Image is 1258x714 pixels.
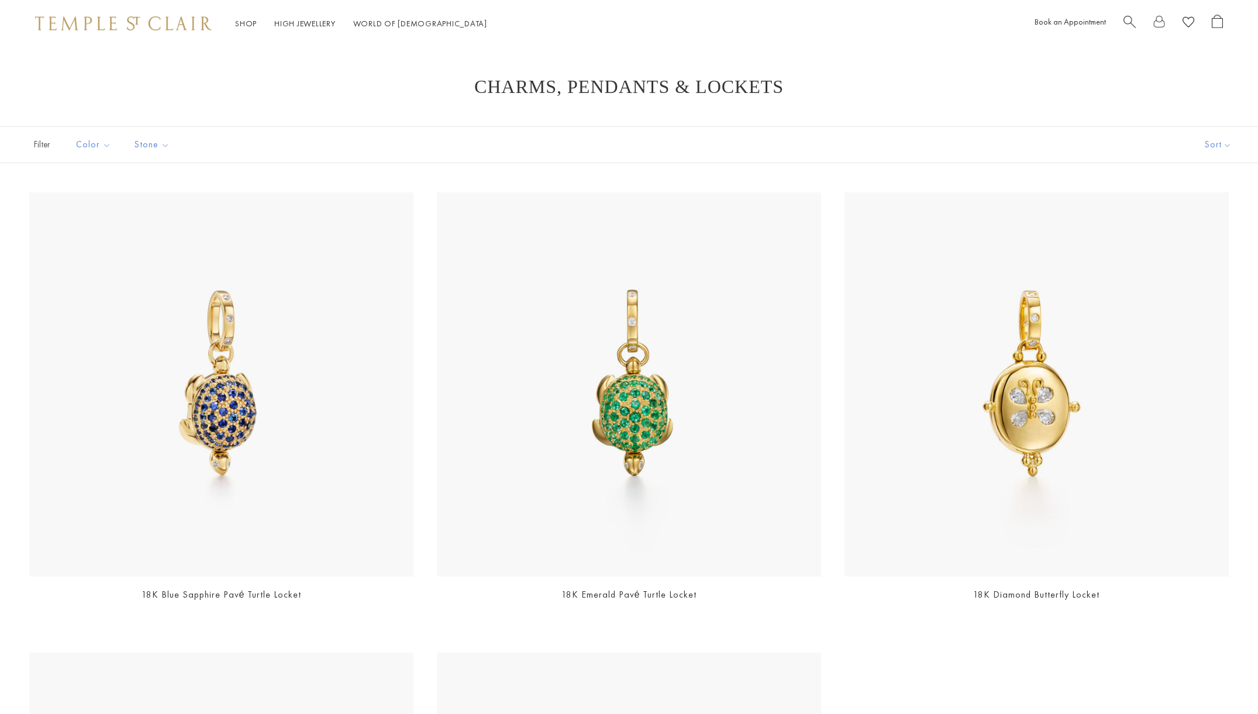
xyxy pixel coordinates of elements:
[274,18,336,29] a: High JewelleryHigh Jewellery
[29,192,413,577] img: P36819-TURLOCBS
[845,192,1229,577] img: 18K Diamond Butterfly Locket
[561,588,697,601] a: 18K Emerald Pavé Turtle Locket
[353,18,487,29] a: World of [DEMOGRAPHIC_DATA]World of [DEMOGRAPHIC_DATA]
[126,132,178,158] button: Stone
[437,192,821,577] a: 18K Emerald Pavé Turtle Locket18K Emerald Pavé Turtle Locket
[47,76,1211,97] h1: Charms, Pendants & Lockets
[845,192,1229,577] a: 18K Diamond Butterfly Locket18K Diamond Butterfly Locket
[235,16,487,31] nav: Main navigation
[29,192,413,577] a: P36819-TURLOCBSP36819-TURLOCBS
[129,137,178,152] span: Stone
[35,16,212,30] img: Temple St. Clair
[1183,15,1194,33] a: View Wishlist
[70,137,120,152] span: Color
[1035,16,1106,27] a: Book an Appointment
[142,588,302,601] a: 18K Blue Sapphire Pavé Turtle Locket
[67,132,120,158] button: Color
[1212,15,1223,33] a: Open Shopping Bag
[437,192,821,577] img: 18K Emerald Pavé Turtle Locket
[1123,15,1136,33] a: Search
[1178,127,1258,163] button: Show sort by
[235,18,257,29] a: ShopShop
[973,588,1100,601] a: 18K Diamond Butterfly Locket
